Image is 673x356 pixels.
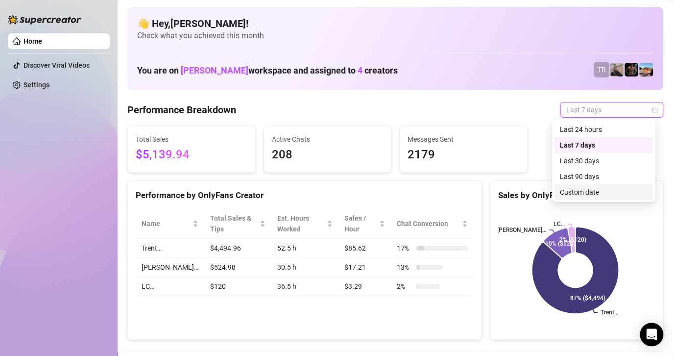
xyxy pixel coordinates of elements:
[497,227,546,233] text: [PERSON_NAME]…
[338,239,391,258] td: $85.62
[24,81,49,89] a: Settings
[271,258,339,277] td: 30.5 h
[277,213,325,234] div: Est. Hours Worked
[136,134,247,145] span: Total Sales
[553,221,565,228] text: LC…
[391,209,474,239] th: Chat Conversion
[204,209,271,239] th: Total Sales & Tips
[640,323,663,346] div: Open Intercom Messenger
[24,37,42,45] a: Home
[272,134,384,145] span: Active Chats
[338,258,391,277] td: $17.21
[554,153,653,169] div: Last 30 days
[566,102,657,117] span: Last 7 days
[204,239,271,258] td: $4,494.96
[142,218,191,229] span: Name
[127,103,236,117] h4: Performance Breakdown
[272,146,384,164] span: 208
[136,189,474,202] div: Performance by OnlyFans Creator
[598,64,606,75] span: TR
[136,209,204,239] th: Name
[181,65,248,76] span: [PERSON_NAME]
[610,63,624,76] img: LC
[639,63,653,76] img: Zach
[210,213,258,234] span: Total Sales & Tips
[560,187,647,198] div: Custom date
[397,218,460,229] span: Chat Conversion
[137,65,398,76] h1: You are on workspace and assigned to creators
[554,122,653,137] div: Last 24 hours
[601,309,618,316] text: Trent…
[560,155,647,166] div: Last 30 days
[554,184,653,200] div: Custom date
[397,281,412,292] span: 2 %
[8,15,81,25] img: logo-BBDzfeDw.svg
[271,239,339,258] td: 52.5 h
[204,258,271,277] td: $524.98
[554,169,653,184] div: Last 90 days
[408,134,519,145] span: Messages Sent
[24,61,90,69] a: Discover Viral Videos
[408,146,519,164] span: 2179
[498,189,655,202] div: Sales by OnlyFans Creator
[137,17,653,30] h4: 👋 Hey, [PERSON_NAME] !
[136,239,204,258] td: Trent…
[554,137,653,153] div: Last 7 days
[136,258,204,277] td: [PERSON_NAME]…
[397,243,412,254] span: 17 %
[560,171,647,182] div: Last 90 days
[137,30,653,41] span: Check what you achieved this month
[136,277,204,296] td: LC…
[652,107,658,113] span: calendar
[625,63,638,76] img: Trent
[560,124,647,135] div: Last 24 hours
[338,277,391,296] td: $3.29
[358,65,362,76] span: 4
[271,277,339,296] td: 36.5 h
[136,146,247,164] span: $5,139.94
[344,213,377,234] span: Sales / Hour
[397,262,412,273] span: 13 %
[338,209,391,239] th: Sales / Hour
[560,140,647,151] div: Last 7 days
[204,277,271,296] td: $120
